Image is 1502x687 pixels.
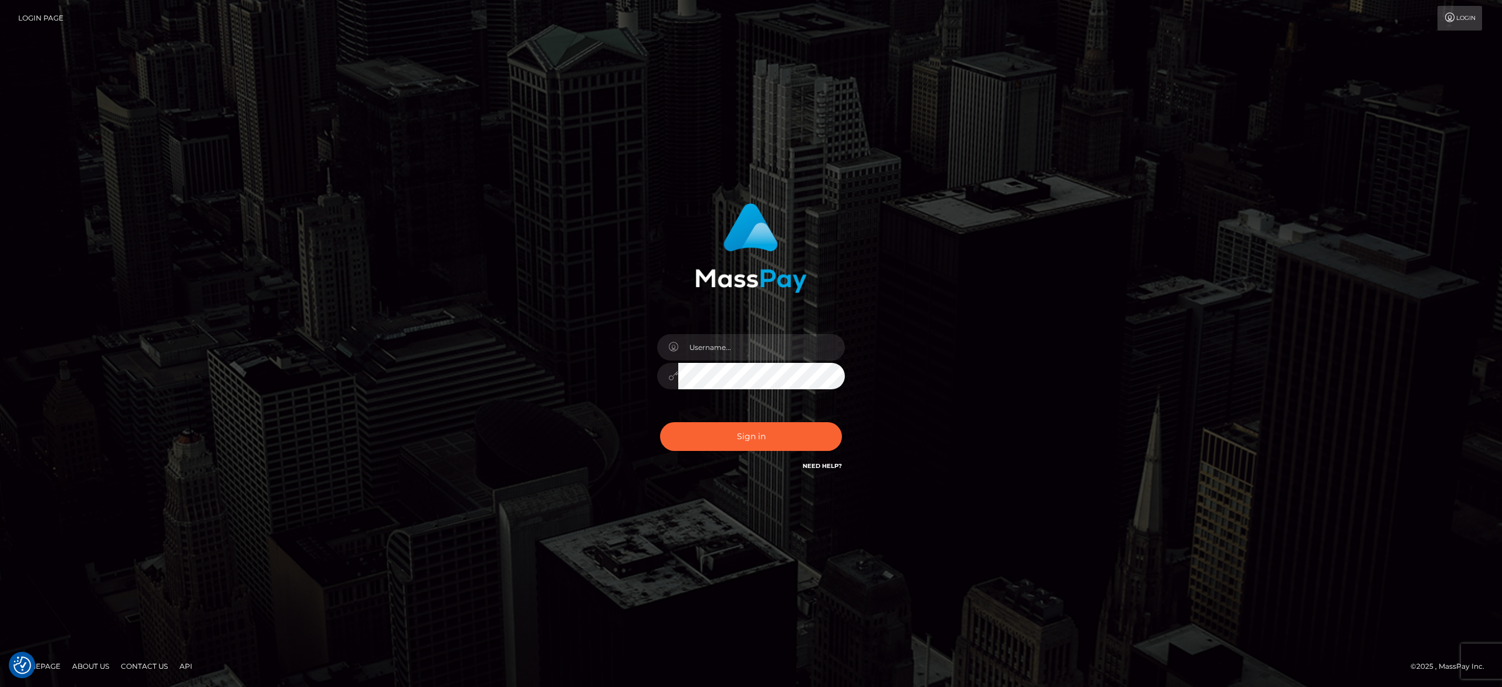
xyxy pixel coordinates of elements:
a: Login [1437,6,1482,31]
img: Revisit consent button [13,656,31,674]
img: MassPay Login [695,203,807,293]
div: © 2025 , MassPay Inc. [1410,660,1493,673]
a: Need Help? [803,462,842,470]
a: Homepage [13,657,65,675]
button: Sign in [660,422,842,451]
a: Contact Us [116,657,172,675]
a: Login Page [18,6,63,31]
button: Consent Preferences [13,656,31,674]
input: Username... [678,334,845,361]
a: API [175,657,197,675]
a: About Us [67,657,114,675]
